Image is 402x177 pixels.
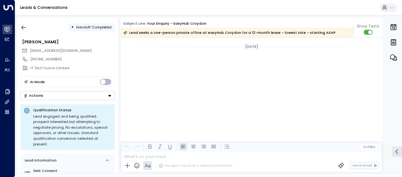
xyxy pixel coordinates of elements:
[159,163,232,168] div: The agent signature is added automatically
[33,114,112,147] div: Lead engaged and being qualified; prospect interested but attempting to negotiate pricing. No esc...
[23,158,57,163] div: Lead Information
[133,143,140,150] button: Redo
[30,65,114,71] div: IT Tech Fusion Limited
[123,143,130,150] button: Undo
[361,144,377,149] button: Cc|Bcc
[368,145,369,149] span: |
[20,5,68,10] a: Leads & Conversations
[30,48,92,53] span: info@ittechfusionlimited.co.uk
[357,23,379,29] span: Show Texts
[71,23,74,32] div: •
[123,21,146,26] span: Subject Line:
[30,79,45,85] div: AI Mode
[243,43,260,50] div: [DATE]
[363,145,375,149] span: Cc Bcc
[23,93,43,98] div: Actions
[30,57,114,62] div: [PHONE_NUMBER]
[21,91,115,100] div: Button group with a nested menu
[21,91,115,100] button: Actions
[76,25,112,30] span: Handoff Completed
[22,39,114,45] div: [PERSON_NAME]
[147,21,206,26] div: Your enquiry - easyHub Croydon
[33,107,112,113] p: Qualification Status
[30,48,92,53] span: [EMAIL_ADDRESS][DOMAIN_NAME]
[123,29,336,36] div: Lead seeks a one-person private office at easyHub Croydon for a 12-month lease - lowest rate - st...
[33,168,113,174] label: SMS Consent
